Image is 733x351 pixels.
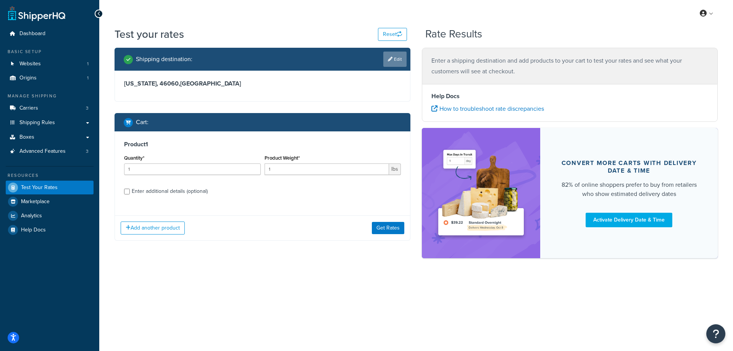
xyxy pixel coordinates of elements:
button: Get Rates [372,222,404,234]
button: Open Resource Center [706,324,725,343]
div: Manage Shipping [6,93,94,99]
h1: Test your rates [115,27,184,42]
span: 3 [86,105,89,112]
a: Websites1 [6,57,94,71]
div: 82% of online shoppers prefer to buy from retailers who show estimated delivery dates [559,180,699,199]
a: Advanced Features3 [6,144,94,159]
span: 1 [87,75,89,81]
span: Marketplace [21,199,50,205]
a: Analytics [6,209,94,223]
a: Boxes [6,130,94,144]
a: Test Your Rates [6,181,94,194]
label: Product Weight* [265,155,300,161]
span: Websites [19,61,41,67]
li: Origins [6,71,94,85]
span: Advanced Features [19,148,66,155]
div: Basic Setup [6,49,94,55]
h3: [US_STATE], 46060 , [GEOGRAPHIC_DATA] [124,80,401,87]
label: Quantity* [124,155,144,161]
h4: Help Docs [431,92,708,101]
button: Add another product [121,222,185,235]
a: Activate Delivery Date & Time [586,213,672,227]
div: Enter additional details (optional) [132,186,208,197]
input: 0.00 [265,163,389,175]
a: Edit [383,52,407,67]
span: Dashboard [19,31,45,37]
a: How to troubleshoot rate discrepancies [431,104,544,113]
span: Help Docs [21,227,46,233]
span: Origins [19,75,37,81]
li: Websites [6,57,94,71]
h2: Cart : [136,119,149,126]
h2: Shipping destination : [136,56,192,63]
a: Shipping Rules [6,116,94,130]
a: Carriers3 [6,101,94,115]
img: feature-image-ddt-36eae7f7280da8017bfb280eaccd9c446f90b1fe08728e4019434db127062ab4.png [433,139,529,247]
h3: Product 1 [124,141,401,148]
span: 1 [87,61,89,67]
div: Convert more carts with delivery date & time [559,159,699,175]
span: Carriers [19,105,38,112]
button: Reset [378,28,407,41]
span: Shipping Rules [19,120,55,126]
span: lbs [389,163,401,175]
span: Boxes [19,134,34,141]
input: Enter additional details (optional) [124,189,130,194]
h2: Rate Results [425,28,482,40]
input: 0 [124,163,261,175]
a: Origins1 [6,71,94,85]
span: 3 [86,148,89,155]
li: Advanced Features [6,144,94,159]
a: Marketplace [6,195,94,209]
span: Analytics [21,213,42,219]
li: Carriers [6,101,94,115]
a: Dashboard [6,27,94,41]
div: Resources [6,172,94,179]
span: Test Your Rates [21,184,58,191]
p: Enter a shipping destination and add products to your cart to test your rates and see what your c... [431,55,708,77]
a: Help Docs [6,223,94,237]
